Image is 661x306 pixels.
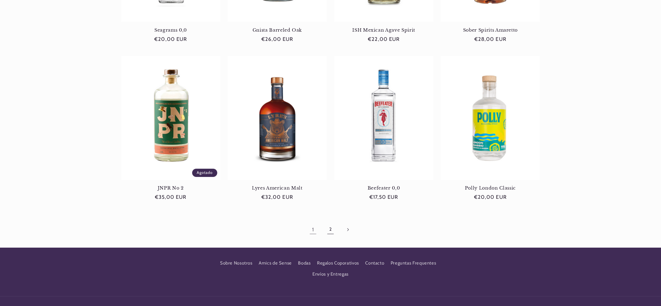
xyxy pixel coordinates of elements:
a: Contacto [365,257,384,269]
a: Preguntas Frequentes [391,257,436,269]
a: Amics de Sense [259,257,292,269]
nav: Paginación [121,222,540,237]
a: Sobre Nosotros [220,259,253,269]
a: Envíos y Entregas [312,269,349,280]
a: Bodas [298,257,311,269]
a: ISH Mexican Agave Spirit [334,27,433,33]
a: Lyres American Malt [228,185,327,191]
a: Página 2 [323,222,338,237]
a: Sober Spirits Amaretto [441,27,540,33]
a: Gnista Barreled Oak [228,27,327,33]
a: Seagrams 0,0 [121,27,220,33]
a: Página siguiente [341,222,355,237]
a: JNPR No 2 [121,185,220,191]
a: Regalos Coporativos [317,257,359,269]
a: Beefeater 0,0 [334,185,433,191]
a: Polly London Classic [441,185,540,191]
a: Página 1 [306,222,320,237]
